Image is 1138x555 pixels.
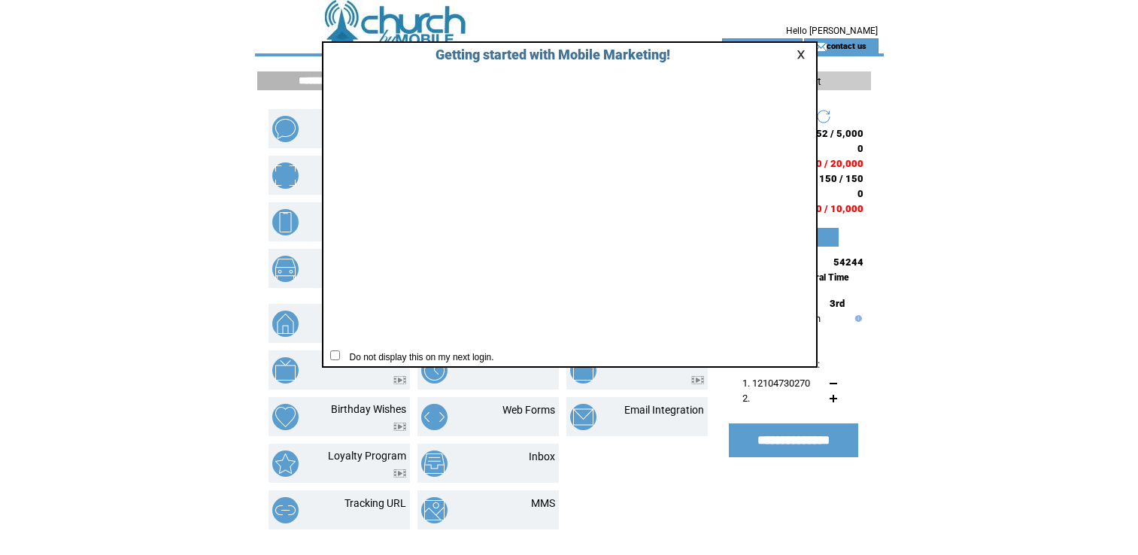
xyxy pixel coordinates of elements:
span: 150 / 150 [819,173,863,184]
img: tracking-url.png [272,497,299,523]
img: scheduled-tasks.png [421,357,448,384]
span: 0 / 20,000 [816,158,863,169]
span: Central Time [796,272,849,283]
img: vehicle-listing.png [272,256,299,282]
img: video.png [691,376,704,384]
img: video.png [393,469,406,478]
img: text-to-screen.png [272,357,299,384]
span: Do not display this on my next login. [342,352,494,362]
span: 1. 12104730270 [742,378,810,389]
a: Inbox [529,450,555,462]
span: 54244 [833,256,863,268]
span: 0 [857,188,863,199]
a: MMS [531,497,555,509]
img: web-forms.png [421,404,448,430]
img: loyalty-program.png [272,450,299,477]
img: text-blast.png [272,116,299,142]
img: mobile-coupons.png [272,162,299,189]
span: 0 / 10,000 [816,203,863,214]
img: email-integration.png [570,404,596,430]
img: property-listing.png [272,311,299,337]
img: mms.png [421,497,448,523]
img: contact_us_icon.gif [815,41,827,53]
img: account_icon.gif [745,41,756,53]
a: Birthday Wishes [331,403,406,415]
span: Getting started with Mobile Marketing! [420,47,670,62]
a: Tracking URL [344,497,406,509]
img: birthday-wishes.png [272,404,299,430]
img: text-to-win.png [570,357,596,384]
img: inbox.png [421,450,448,477]
a: contact us [827,41,866,50]
a: Loyalty Program [328,450,406,462]
a: Web Forms [502,404,555,416]
img: video.png [393,376,406,384]
span: 3rd [830,298,845,309]
span: 2,952 / 5,000 [801,128,863,139]
span: 0 [857,143,863,154]
span: 2. [742,393,750,404]
img: video.png [393,423,406,431]
a: Email Integration [624,404,704,416]
img: mobile-websites.png [272,209,299,235]
img: help.gif [851,315,862,322]
span: Hello [PERSON_NAME] [786,26,878,36]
